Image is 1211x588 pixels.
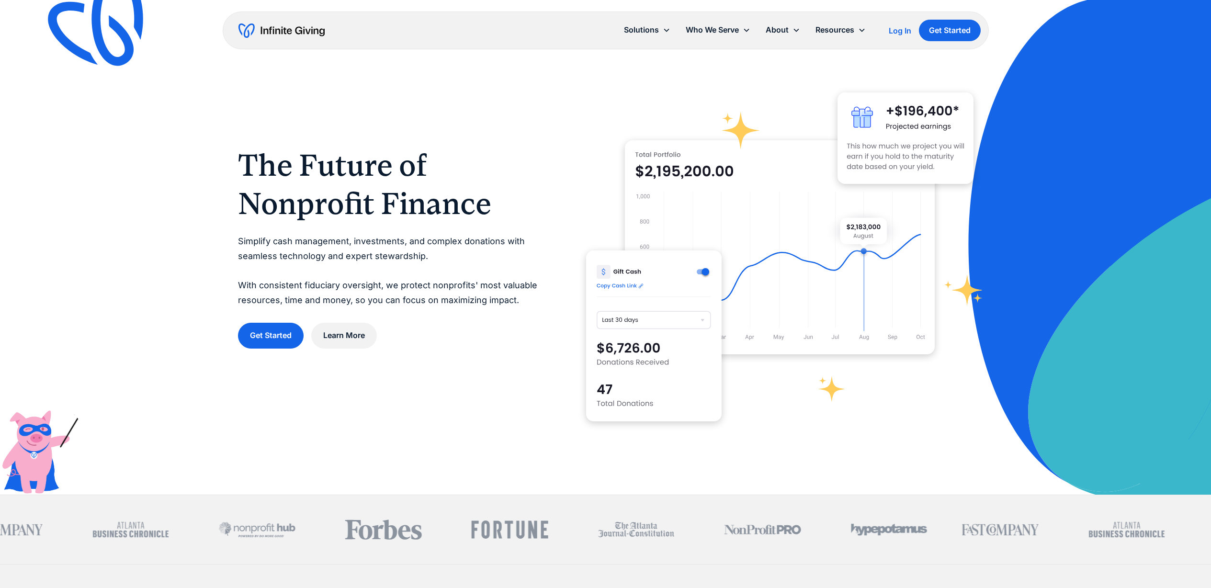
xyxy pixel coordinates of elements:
[919,20,981,41] a: Get Started
[625,140,935,354] img: nonprofit donation platform
[238,323,304,348] a: Get Started
[238,234,548,307] p: Simplify cash management, investments, and complex donations with seamless technology and expert ...
[238,23,325,38] a: home
[889,27,911,34] div: Log In
[686,23,739,36] div: Who We Serve
[586,250,722,421] img: donation software for nonprofits
[808,20,873,40] div: Resources
[678,20,758,40] div: Who We Serve
[616,20,678,40] div: Solutions
[758,20,808,40] div: About
[311,323,377,348] a: Learn More
[238,146,548,223] h1: The Future of Nonprofit Finance
[815,23,854,36] div: Resources
[766,23,789,36] div: About
[624,23,659,36] div: Solutions
[944,275,983,305] img: fundraising star
[889,25,911,36] a: Log In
